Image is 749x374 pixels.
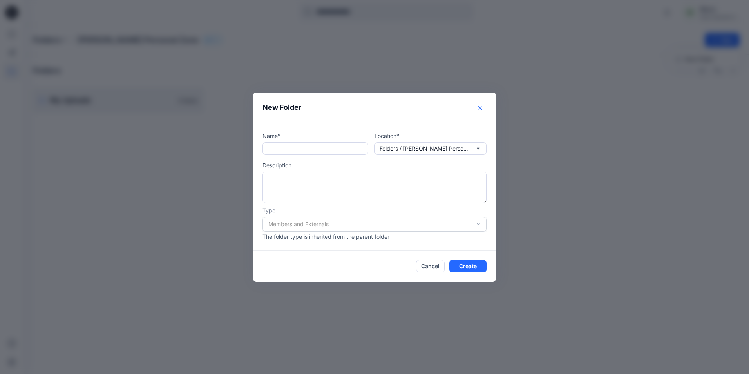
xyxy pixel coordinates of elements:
[416,260,445,272] button: Cancel
[380,144,470,153] p: Folders / [PERSON_NAME] Personal Zone
[374,132,487,140] p: Location*
[262,232,487,241] p: The folder type is inherited from the parent folder
[262,206,487,214] p: Type
[474,102,487,114] button: Close
[253,93,496,122] header: New Folder
[374,142,487,155] button: Folders / [PERSON_NAME] Personal Zone
[449,260,487,272] button: Create
[262,132,368,140] p: Name*
[262,161,487,169] p: Description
